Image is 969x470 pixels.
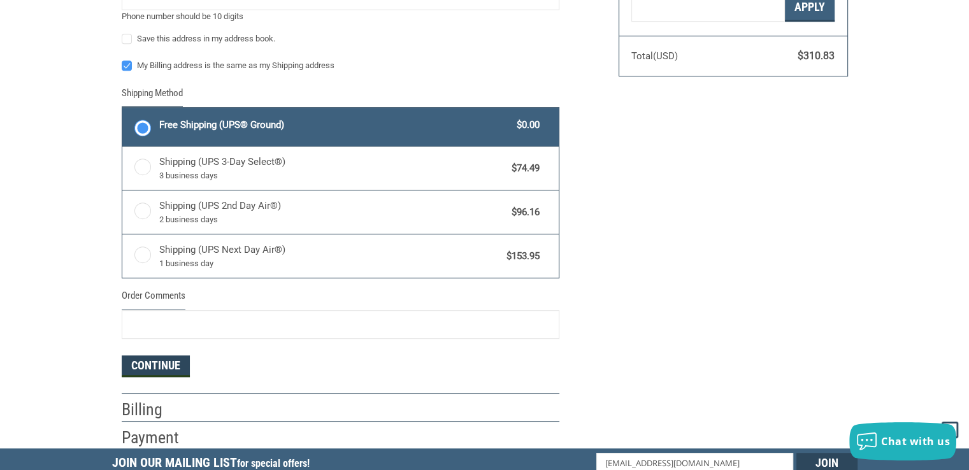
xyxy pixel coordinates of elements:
label: Save this address in my address book. [122,34,559,44]
span: Shipping (UPS 3-Day Select®) [159,155,506,182]
h2: Billing [122,399,196,420]
span: Chat with us [881,434,950,448]
label: My Billing address is the same as my Shipping address [122,61,559,71]
span: $74.49 [506,161,540,176]
span: $96.16 [506,205,540,220]
span: $0.00 [511,118,540,132]
span: Shipping (UPS 2nd Day Air®) [159,199,506,225]
button: Chat with us [849,422,956,460]
span: for special offers! [237,457,310,469]
legend: Order Comments [122,288,185,310]
span: $153.95 [501,249,540,264]
h2: Payment [122,427,196,448]
span: 2 business days [159,213,506,226]
span: 3 business days [159,169,506,182]
div: Phone number should be 10 digits [122,10,559,23]
span: Total (USD) [631,50,678,62]
span: Free Shipping (UPS® Ground) [159,118,511,132]
button: Continue [122,355,190,377]
span: $310.83 [798,50,835,62]
span: 1 business day [159,257,501,270]
span: Shipping (UPS Next Day Air®) [159,243,501,269]
legend: Shipping Method [122,86,183,107]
